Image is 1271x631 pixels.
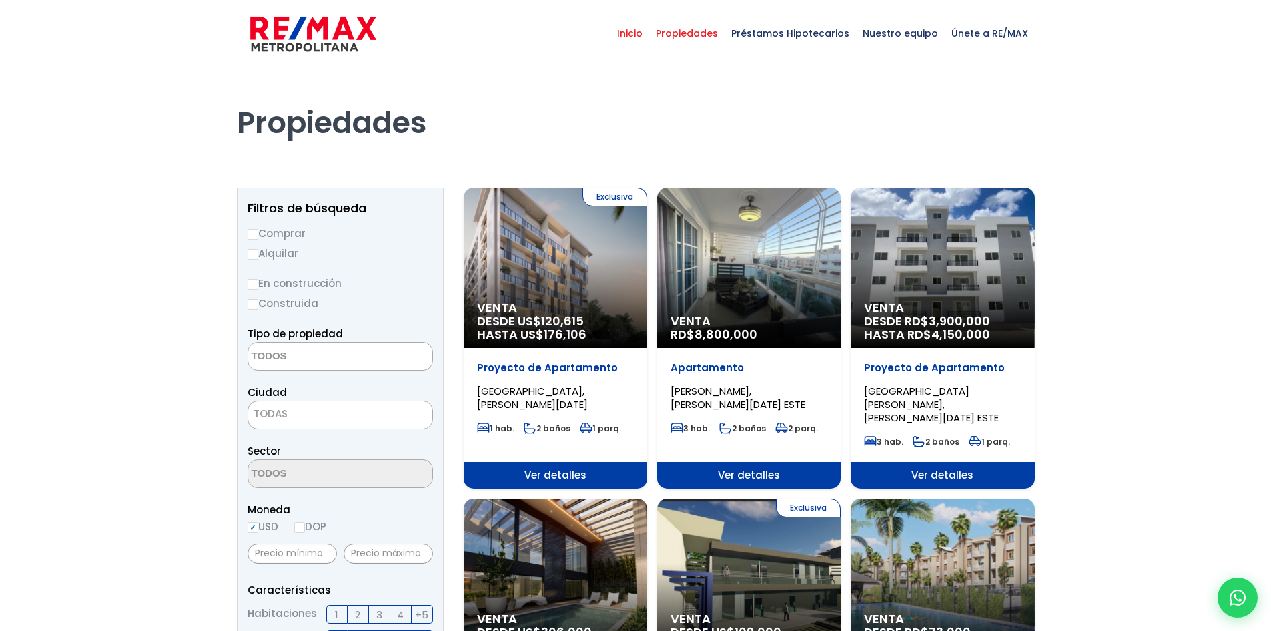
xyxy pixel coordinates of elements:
[248,327,343,341] span: Tipo de propiedad
[294,518,326,535] label: DOP
[864,612,1021,626] span: Venta
[945,13,1035,53] span: Únete a RE/MAX
[913,436,959,447] span: 2 baños
[864,436,903,447] span: 3 hab.
[851,462,1034,489] span: Ver detalles
[969,436,1010,447] span: 1 parq.
[931,326,990,343] span: 4,150,000
[464,462,647,489] span: Ver detalles
[344,544,433,564] input: Precio máximo
[671,326,757,343] span: RD$
[671,612,827,626] span: Venta
[248,460,378,489] textarea: Search
[248,229,258,240] input: Comprar
[695,326,757,343] span: 8,800,000
[477,384,588,411] span: [GEOGRAPHIC_DATA], [PERSON_NAME][DATE]
[671,384,805,411] span: [PERSON_NAME], [PERSON_NAME][DATE] ESTE
[237,67,1035,141] h1: Propiedades
[248,605,317,624] span: Habitaciones
[582,188,647,206] span: Exclusiva
[254,407,288,421] span: TODAS
[248,299,258,310] input: Construida
[864,314,1021,341] span: DESDE RD$
[248,501,433,518] span: Moneda
[376,606,382,623] span: 3
[477,301,634,314] span: Venta
[248,275,433,292] label: En construcción
[657,188,841,489] a: Venta RD$8,800,000 Apartamento [PERSON_NAME], [PERSON_NAME][DATE] ESTE 3 hab. 2 baños 2 parq. Ver...
[610,13,649,53] span: Inicio
[929,312,990,329] span: 3,900,000
[671,361,827,375] p: Apartamento
[524,423,570,434] span: 2 baños
[248,295,433,312] label: Construida
[248,249,258,260] input: Alquilar
[248,385,287,399] span: Ciudad
[477,361,634,375] p: Proyecto de Apartamento
[649,13,725,53] span: Propiedades
[477,423,514,434] span: 1 hab.
[294,522,305,533] input: DOP
[248,343,378,371] textarea: Search
[864,361,1021,375] p: Proyecto de Apartamento
[248,401,433,429] span: TODAS
[355,606,360,623] span: 2
[657,462,841,489] span: Ver detalles
[864,301,1021,314] span: Venta
[671,423,710,434] span: 3 hab.
[719,423,766,434] span: 2 baños
[864,384,999,425] span: [GEOGRAPHIC_DATA][PERSON_NAME], [PERSON_NAME][DATE] ESTE
[477,314,634,341] span: DESDE US$
[725,13,856,53] span: Préstamos Hipotecarios
[248,522,258,533] input: USD
[541,312,584,329] span: 120,615
[464,188,647,489] a: Exclusiva Venta DESDE US$120,615 HASTA US$176,106 Proyecto de Apartamento [GEOGRAPHIC_DATA], [PER...
[248,582,433,598] p: Características
[580,423,621,434] span: 1 parq.
[477,328,634,341] span: HASTA US$
[776,499,841,517] span: Exclusiva
[248,245,433,262] label: Alquilar
[335,606,338,623] span: 1
[248,202,433,215] h2: Filtros de búsqueda
[544,326,586,343] span: 176,106
[248,279,258,290] input: En construcción
[477,612,634,626] span: Venta
[415,606,428,623] span: +5
[856,13,945,53] span: Nuestro equipo
[397,606,404,623] span: 4
[248,444,281,458] span: Sector
[775,423,818,434] span: 2 parq.
[248,225,433,242] label: Comprar
[851,188,1034,489] a: Venta DESDE RD$3,900,000 HASTA RD$4,150,000 Proyecto de Apartamento [GEOGRAPHIC_DATA][PERSON_NAME...
[248,544,337,564] input: Precio mínimo
[671,314,827,328] span: Venta
[250,14,376,54] img: remax-metropolitana-logo
[248,405,432,423] span: TODAS
[248,518,278,535] label: USD
[864,328,1021,341] span: HASTA RD$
